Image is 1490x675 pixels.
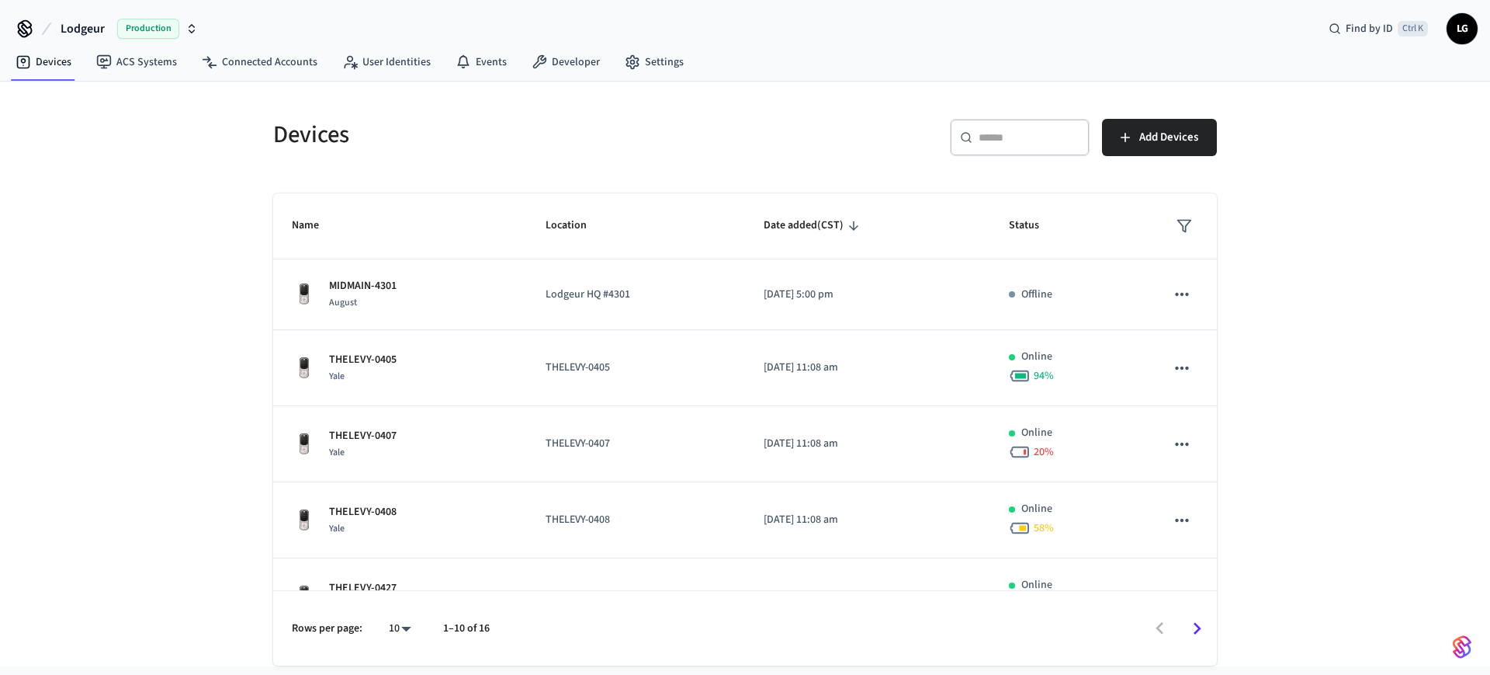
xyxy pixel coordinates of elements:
[612,48,696,76] a: Settings
[1139,127,1198,148] span: Add Devices
[292,356,317,381] img: Yale Assure Touchscreen Wifi Smart Lock, Satin Nickel, Front
[443,48,519,76] a: Events
[1179,611,1215,647] button: Go to next page
[1448,15,1476,43] span: LG
[381,618,418,640] div: 10
[61,19,105,38] span: Lodgeur
[1034,444,1054,460] span: 20 %
[292,282,317,307] img: Yale Assure Touchscreen Wifi Smart Lock, Satin Nickel, Front
[84,48,189,76] a: ACS Systems
[1447,13,1478,44] button: LG
[292,214,339,238] span: Name
[1346,21,1393,37] span: Find by ID
[329,504,397,520] p: THELEVY-0408
[443,621,490,637] p: 1–10 of 16
[329,352,397,368] p: THELEVY-0405
[764,588,972,604] p: [DATE] 11:08 am
[292,508,317,533] img: Yale Assure Touchscreen Wifi Smart Lock, Satin Nickel, Front
[329,580,397,597] p: THELEVY-0427
[292,432,317,457] img: Yale Assure Touchscreen Wifi Smart Lock, Satin Nickel, Front
[764,360,972,376] p: [DATE] 11:08 am
[292,621,362,637] p: Rows per page:
[329,522,345,535] span: Yale
[1102,119,1217,156] button: Add Devices
[1021,425,1052,441] p: Online
[117,19,179,39] span: Production
[546,512,726,528] p: THELEVY-0408
[329,296,357,309] span: August
[546,360,726,376] p: THELEVY-0405
[1021,577,1052,593] p: Online
[764,436,972,452] p: [DATE] 11:08 am
[546,436,726,452] p: THELEVY-0407
[1021,349,1052,365] p: Online
[329,370,345,383] span: Yale
[329,278,397,294] p: MIDMAIN-4301
[546,287,726,303] p: Lodgeur HQ #4301
[1009,214,1059,238] span: Status
[1453,635,1471,659] img: SeamLogoGradient.69752ec5.svg
[329,428,397,444] p: THELEVY-0407
[3,48,84,76] a: Devices
[330,48,443,76] a: User Identities
[519,48,612,76] a: Developer
[546,214,607,238] span: Location
[1034,368,1054,384] span: 94 %
[292,584,317,609] img: Yale Assure Touchscreen Wifi Smart Lock, Satin Nickel, Front
[1316,15,1440,43] div: Find by IDCtrl K
[764,287,972,303] p: [DATE] 5:00 pm
[1021,287,1052,303] p: Offline
[1398,21,1428,37] span: Ctrl K
[546,588,726,604] p: THELEVY-0427
[1034,520,1054,536] span: 58 %
[1021,501,1052,517] p: Online
[329,446,345,459] span: Yale
[764,214,864,238] span: Date added(CST)
[273,119,736,151] h5: Devices
[189,48,330,76] a: Connected Accounts
[764,512,972,528] p: [DATE] 11:08 am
